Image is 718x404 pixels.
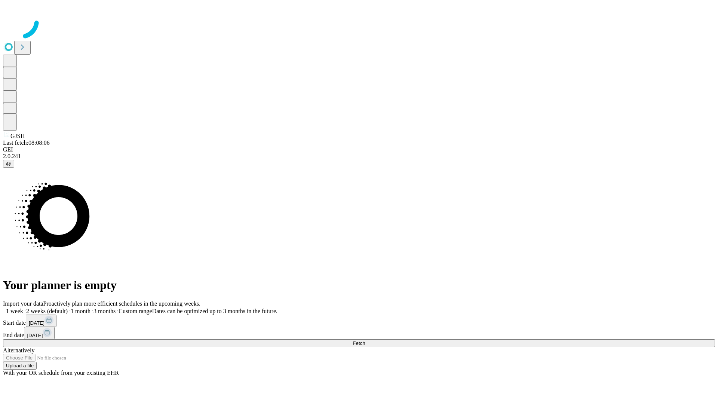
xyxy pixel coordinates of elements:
[3,153,715,160] div: 2.0.241
[3,160,14,168] button: @
[27,333,43,338] span: [DATE]
[10,133,25,139] span: GJSH
[6,308,23,314] span: 1 week
[93,308,116,314] span: 3 months
[3,339,715,347] button: Fetch
[24,327,55,339] button: [DATE]
[43,300,200,307] span: Proactively plan more efficient schedules in the upcoming weeks.
[152,308,277,314] span: Dates can be optimized up to 3 months in the future.
[3,146,715,153] div: GEI
[3,300,43,307] span: Import your data
[3,327,715,339] div: End date
[353,340,365,346] span: Fetch
[26,308,68,314] span: 2 weeks (default)
[71,308,90,314] span: 1 month
[3,278,715,292] h1: Your planner is empty
[6,161,11,166] span: @
[3,315,715,327] div: Start date
[29,320,45,326] span: [DATE]
[26,315,56,327] button: [DATE]
[3,140,50,146] span: Last fetch: 08:08:06
[3,347,34,353] span: Alternatively
[3,362,37,370] button: Upload a file
[119,308,152,314] span: Custom range
[3,370,119,376] span: With your OR schedule from your existing EHR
